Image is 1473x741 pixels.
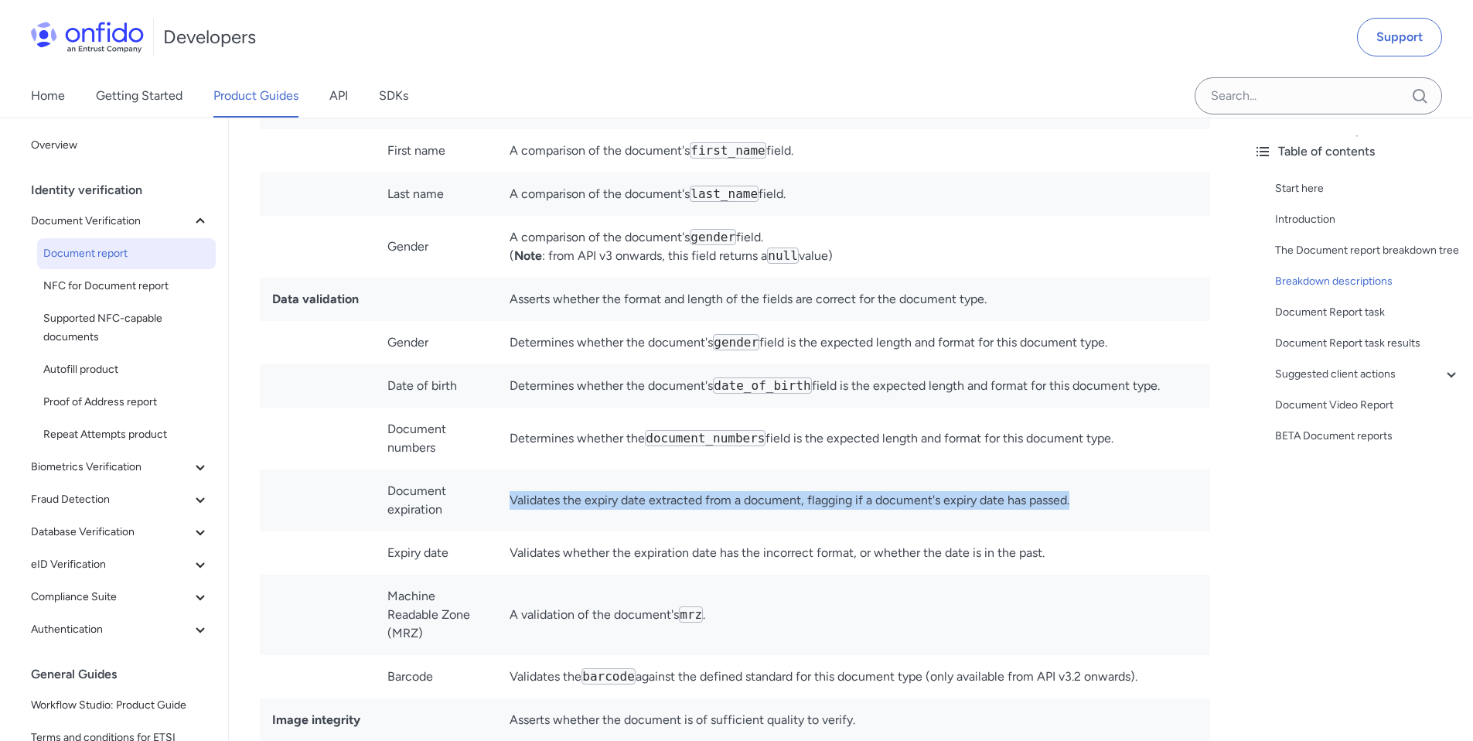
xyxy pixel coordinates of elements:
[379,74,408,118] a: SDKs
[375,129,498,172] td: First name
[43,309,210,347] span: Supported NFC-capable documents
[31,175,222,206] div: Identity verification
[25,549,216,580] button: eID Verification
[375,216,498,278] td: Gender
[1275,272,1461,291] a: Breakdown descriptions
[25,452,216,483] button: Biometrics Verification
[31,212,191,230] span: Document Verification
[375,172,498,216] td: Last name
[1357,18,1442,56] a: Support
[43,393,210,411] span: Proof of Address report
[43,277,210,295] span: NFC for Document report
[375,655,498,698] td: Barcode
[31,458,191,476] span: Biometrics Verification
[1275,241,1461,260] a: The Document report breakdown tree
[37,238,216,269] a: Document report
[581,668,635,685] code: barcode
[25,484,216,515] button: Fraud Detection
[690,142,765,159] code: first_name
[375,575,498,655] td: Machine Readable Zone (MRZ)
[497,531,1210,575] td: Validates whether the expiration date has the incorrect format, or whether the date is in the past.
[497,655,1210,698] td: Validates the against the defined standard for this document type (only available from API v3.2 o...
[497,216,1210,278] td: A comparison of the document's field. ( : from API v3 onwards, this field returns a value)
[31,523,191,541] span: Database Verification
[25,517,216,548] button: Database Verification
[497,129,1210,172] td: A comparison of the document's field.
[1275,303,1461,322] a: Document Report task
[679,606,703,623] code: mrz
[767,248,799,264] code: null
[329,74,348,118] a: API
[272,712,360,727] strong: Image integrity
[25,206,216,237] button: Document Verification
[497,364,1210,408] td: Determines whether the document's field is the expected length and format for this document type.
[690,186,759,202] code: last_name
[25,690,216,721] a: Workflow Studio: Product Guide
[31,696,210,715] span: Workflow Studio: Product Guide
[25,614,216,645] button: Authentication
[31,22,144,53] img: Onfido Logo
[713,377,811,394] code: date_of_birth
[497,470,1210,531] td: Validates the expiry date extracted from a document, flagging if a document's expiry date has pas...
[37,419,216,450] a: Repeat Attempts product
[1275,334,1461,353] a: Document Report task results
[37,387,216,418] a: Proof of Address report
[37,354,216,385] a: Autofill product
[31,620,191,639] span: Authentication
[25,582,216,613] button: Compliance Suite
[31,490,191,509] span: Fraud Detection
[1275,179,1461,198] a: Start here
[497,321,1210,364] td: Determines whether the document's field is the expected length and format for this document type.
[43,425,210,444] span: Repeat Attempts product
[645,430,765,446] code: document_numbers
[375,364,498,408] td: Date of birth
[31,555,191,574] span: eID Verification
[31,136,210,155] span: Overview
[37,303,216,353] a: Supported NFC-capable documents
[31,588,191,606] span: Compliance Suite
[375,470,498,531] td: Document expiration
[213,74,298,118] a: Product Guides
[497,575,1210,655] td: A validation of the document's .
[375,408,498,470] td: Document numbers
[1275,427,1461,446] a: BETA Document reports
[690,229,736,245] code: gender
[1195,77,1442,114] input: Onfido search input field
[497,278,1210,321] td: Asserts whether the format and length of the fields are correct for the document type.
[1275,365,1461,384] a: Suggested client actions
[375,321,498,364] td: Gender
[43,244,210,263] span: Document report
[43,360,210,379] span: Autofill product
[497,408,1210,470] td: Determines whether the field is the expected length and format for this document type.
[37,271,216,302] a: NFC for Document report
[1275,210,1461,229] a: Introduction
[163,25,256,50] h1: Developers
[96,74,182,118] a: Getting Started
[497,172,1210,216] td: A comparison of the document's field.
[1275,396,1461,415] a: Document Video Report
[514,248,542,263] strong: Note
[25,130,216,161] a: Overview
[31,74,65,118] a: Home
[31,659,222,690] div: General Guides
[375,531,498,575] td: Expiry date
[1253,142,1461,161] div: Table of contents
[713,334,759,350] code: gender
[272,292,359,306] strong: Data validation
